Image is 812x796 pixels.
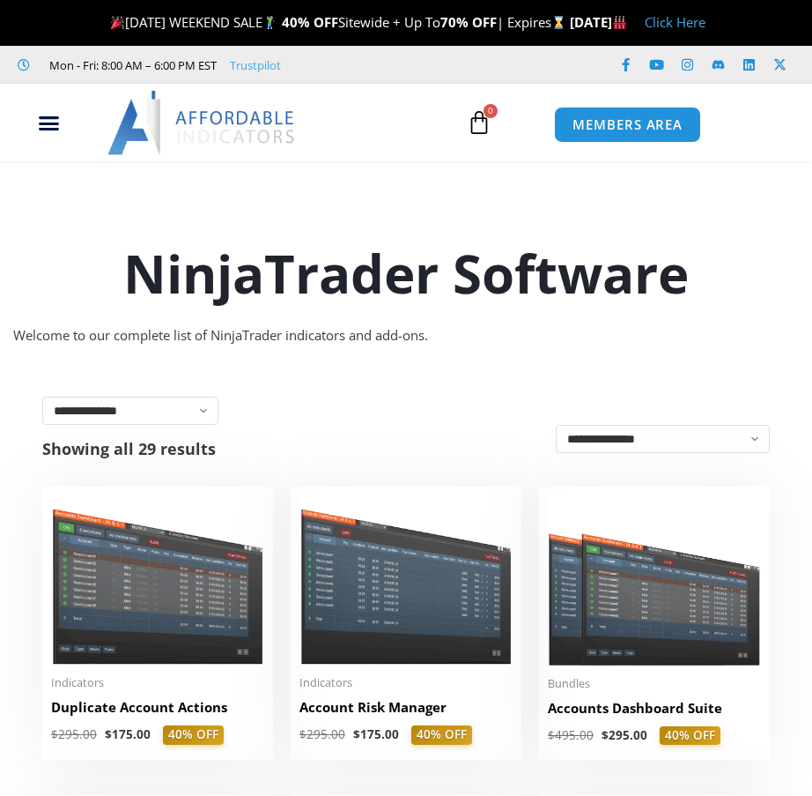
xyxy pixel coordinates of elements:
[548,727,594,743] bdi: 495.00
[552,16,565,29] img: ⌛
[440,13,497,31] strong: 70% OFF
[602,727,647,743] bdi: 295.00
[111,16,124,29] img: 🎉
[299,675,513,690] span: Indicators
[353,726,360,742] span: $
[299,726,306,742] span: $
[299,698,513,717] h2: Account Risk Manager
[282,13,338,31] strong: 40% OFF
[353,726,399,742] bdi: 175.00
[51,495,264,665] img: Duplicate Account Actions
[613,16,626,29] img: 🏭
[556,425,770,453] select: Shop order
[645,13,705,31] a: Click Here
[9,107,89,140] div: Menu Toggle
[107,91,297,154] img: LogoAI | Affordable Indicators – NinjaTrader
[484,104,498,118] span: 0
[602,727,609,743] span: $
[548,727,555,743] span: $
[51,698,264,717] h2: Duplicate Account Actions
[51,675,264,690] span: Indicators
[163,725,224,745] span: 40% OFF
[51,726,97,742] bdi: 295.00
[299,726,345,742] bdi: 295.00
[440,97,518,148] a: 0
[45,55,217,76] span: Mon - Fri: 8:00 AM – 6:00 PM EST
[13,236,799,310] h1: NinjaTrader Software
[572,118,683,131] span: MEMBERS AREA
[263,16,277,29] img: 🏌️‍♂️
[548,676,761,691] span: Bundles
[548,699,761,718] h2: Accounts Dashboard Suite
[554,107,701,143] a: MEMBERS AREA
[570,13,627,31] strong: [DATE]
[548,699,761,726] a: Accounts Dashboard Suite
[13,324,799,348] div: Welcome to our complete list of NinjaTrader indicators and add-ons.
[107,13,569,31] span: [DATE] WEEKEND SALE Sitewide + Up To | Expires
[51,726,58,742] span: $
[230,55,281,76] a: Trustpilot
[105,726,112,742] span: $
[105,726,151,742] bdi: 175.00
[660,726,720,746] span: 40% OFF
[42,441,216,457] p: Showing all 29 results
[299,495,513,666] img: Account Risk Manager
[548,495,761,666] img: Accounts Dashboard Suite
[411,725,472,745] span: 40% OFF
[51,698,264,725] a: Duplicate Account Actions
[299,698,513,725] a: Account Risk Manager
